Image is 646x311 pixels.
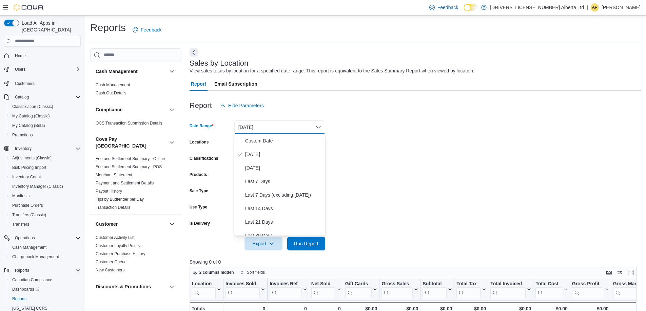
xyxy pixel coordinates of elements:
[1,266,83,275] button: Reports
[190,67,474,74] div: View sales totals by location for a specified date range. This report is equivalent to the Sales ...
[12,145,34,153] button: Inventory
[12,277,52,283] span: Canadian Compliance
[7,153,83,163] button: Adjustments (Classic)
[190,188,208,194] label: Sale Type
[9,182,66,191] a: Inventory Manager (Classic)
[9,201,81,209] span: Purchase Orders
[270,281,301,298] div: Invoices Ref
[572,281,609,298] button: Gross Profit
[199,270,234,275] span: 2 columns hidden
[423,281,447,298] div: Subtotal
[381,281,413,298] div: Gross Sales
[7,130,83,140] button: Promotions
[168,138,176,147] button: Cova Pay [GEOGRAPHIC_DATA]
[12,234,38,242] button: Operations
[9,163,49,172] a: Bulk Pricing Import
[12,203,43,208] span: Purchase Orders
[244,237,282,250] button: Export
[9,243,81,251] span: Cash Management
[96,260,126,264] a: Customer Queue
[191,77,206,91] span: Report
[9,112,81,120] span: My Catalog (Classic)
[15,94,29,100] span: Catalog
[96,283,151,290] h3: Discounts & Promotions
[90,155,181,214] div: Cova Pay [GEOGRAPHIC_DATA]
[168,67,176,75] button: Cash Management
[602,3,641,12] p: [PERSON_NAME]
[7,220,83,229] button: Transfers
[96,121,162,126] a: OCS Transaction Submission Details
[96,243,140,248] a: Customer Loyalty Points
[9,253,81,261] span: Chargeback Management
[245,150,322,158] span: [DATE]
[9,243,49,251] a: Cash Management
[96,91,126,95] a: Cash Out Details
[9,276,55,284] a: Canadian Compliance
[12,104,53,109] span: Classification (Classic)
[9,220,32,228] a: Transfers
[245,137,322,145] span: Custom Date
[9,173,81,181] span: Inventory Count
[245,231,322,240] span: Last 30 Days
[96,251,145,256] a: Customer Purchase History
[234,120,325,134] button: [DATE]
[9,121,48,130] a: My Catalog (Beta)
[605,268,613,276] button: Keyboard shortcuts
[90,21,126,35] h1: Reports
[96,106,167,113] button: Compliance
[490,281,531,298] button: Total Invoiced
[190,172,207,177] label: Products
[12,113,50,119] span: My Catalog (Classic)
[234,134,325,236] div: Select listbox
[9,112,53,120] a: My Catalog (Classic)
[192,281,221,298] button: Location
[15,146,32,151] span: Inventory
[217,99,267,112] button: Hide Parameters
[9,173,44,181] a: Inventory Count
[96,82,130,88] span: Cash Management
[345,281,372,298] div: Gift Card Sales
[96,188,122,194] span: Payout History
[535,281,562,287] div: Total Cost
[190,204,207,210] label: Use Type
[270,281,301,287] div: Invoices Ref
[9,182,81,191] span: Inventory Manager (Classic)
[535,281,567,298] button: Total Cost
[490,281,526,287] div: Total Invoiced
[228,102,264,109] span: Hide Parameters
[311,281,335,287] div: Net Sold
[96,106,122,113] h3: Compliance
[90,234,181,277] div: Customer
[490,281,526,298] div: Total Invoiced
[464,4,478,11] input: Dark Mode
[168,220,176,228] button: Customer
[535,281,562,298] div: Total Cost
[427,1,461,14] a: Feedback
[12,145,81,153] span: Inventory
[96,156,165,161] span: Fee and Settlement Summary - Online
[1,144,83,153] button: Inventory
[190,59,249,67] h3: Sales by Location
[572,281,603,298] div: Gross Profit
[12,287,39,292] span: Dashboards
[12,234,81,242] span: Operations
[9,192,32,200] a: Manifests
[294,240,318,247] span: Run Report
[9,285,42,293] a: Dashboards
[12,123,45,128] span: My Catalog (Beta)
[96,68,167,75] button: Cash Management
[96,235,135,240] a: Customer Activity List
[214,77,257,91] span: Email Subscription
[96,156,165,161] a: Fee and Settlement Summary - Online
[9,211,81,219] span: Transfers (Classic)
[237,268,268,276] button: Sort fields
[12,93,32,101] button: Catalog
[1,51,83,61] button: Home
[12,132,33,138] span: Promotions
[7,285,83,294] a: Dashboards
[12,93,81,101] span: Catalog
[345,281,372,287] div: Gift Cards
[168,283,176,291] button: Discounts & Promotions
[9,154,54,162] a: Adjustments (Classic)
[247,270,265,275] span: Sort fields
